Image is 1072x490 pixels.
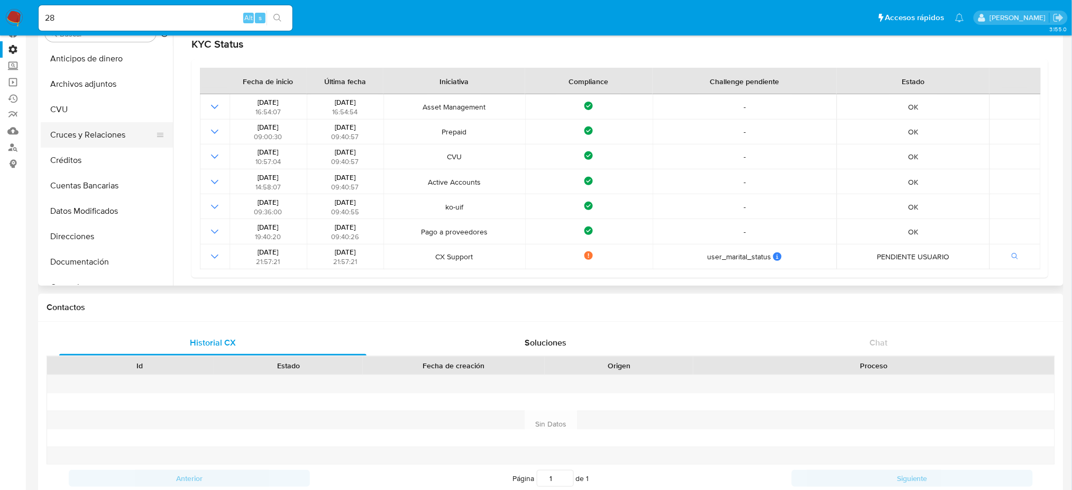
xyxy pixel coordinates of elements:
[587,473,589,484] span: 1
[47,302,1055,313] h1: Contactos
[41,148,173,173] button: Créditos
[39,11,292,25] input: Buscar usuario o caso...
[222,360,355,371] div: Estado
[41,46,173,71] button: Anticipos de dinero
[41,97,173,122] button: CVU
[41,71,173,97] button: Archivos adjuntos
[259,13,262,23] span: s
[869,337,887,349] span: Chat
[41,275,173,300] button: General
[244,13,253,23] span: Alt
[69,470,310,487] button: Anterior
[370,360,537,371] div: Fecha de creación
[989,13,1049,23] p: manuel.flocco@mercadolibre.com
[41,198,173,224] button: Datos Modificados
[41,249,173,275] button: Documentación
[513,470,589,487] span: Página de
[701,360,1047,371] div: Proceso
[955,13,964,22] a: Notificaciones
[190,337,236,349] span: Historial CX
[41,122,164,148] button: Cruces y Relaciones
[885,12,945,23] span: Accesos rápidos
[1049,25,1067,33] span: 3.155.0
[41,224,173,249] button: Direcciones
[267,11,288,25] button: search-icon
[73,360,207,371] div: Id
[525,337,566,349] span: Soluciones
[792,470,1033,487] button: Siguiente
[552,360,686,371] div: Origen
[41,173,173,198] button: Cuentas Bancarias
[1053,12,1064,23] a: Salir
